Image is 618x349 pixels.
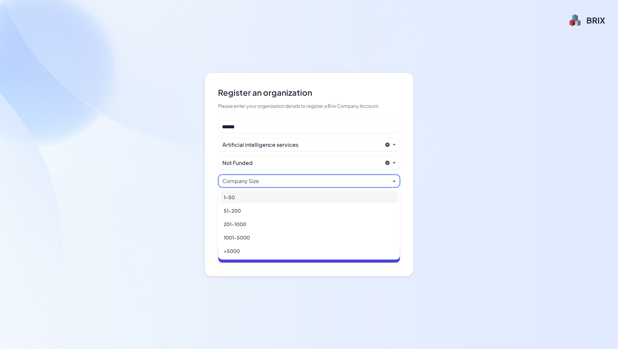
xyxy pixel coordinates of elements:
div: >5000 [221,245,397,257]
div: Company Size [223,177,259,185]
button: Artificial intelligence services [223,141,382,149]
div: Please enter your organization details to register a Brix Company Account. [218,102,400,110]
button: Not Funded [223,159,382,167]
div: 1-50 [221,191,397,203]
div: Register an organization [218,86,400,98]
button: Company Size [223,177,390,185]
div: 201-1000 [221,218,397,230]
div: BRIX [586,15,605,26]
div: 1001-5000 [221,231,397,244]
div: 51-200 [221,205,397,217]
